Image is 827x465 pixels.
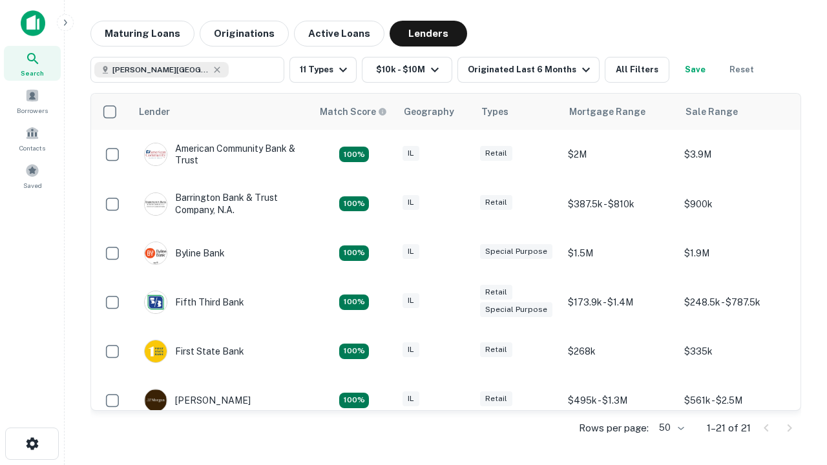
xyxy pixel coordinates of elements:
[320,105,384,119] h6: Match Score
[403,293,419,308] div: IL
[17,105,48,116] span: Borrowers
[144,242,225,265] div: Byline Bank
[561,130,678,179] td: $2M
[145,193,167,215] img: picture
[678,327,794,376] td: $335k
[579,420,649,436] p: Rows per page:
[762,320,827,382] iframe: Chat Widget
[561,278,678,327] td: $173.9k - $1.4M
[678,94,794,130] th: Sale Range
[4,83,61,118] a: Borrowers
[480,342,512,357] div: Retail
[144,340,244,363] div: First State Bank
[654,418,686,437] div: 50
[480,391,512,406] div: Retail
[480,244,552,259] div: Special Purpose
[4,121,61,156] a: Contacts
[362,57,452,83] button: $10k - $10M
[144,143,299,166] div: American Community Bank & Trust
[403,342,419,357] div: IL
[144,291,244,314] div: Fifth Third Bank
[339,147,369,162] div: Matching Properties: 2, hasApolloMatch: undefined
[112,64,209,76] span: [PERSON_NAME][GEOGRAPHIC_DATA], [GEOGRAPHIC_DATA]
[678,179,794,228] td: $900k
[23,180,42,191] span: Saved
[320,105,387,119] div: Capitalize uses an advanced AI algorithm to match your search with the best lender. The match sco...
[312,94,396,130] th: Capitalize uses an advanced AI algorithm to match your search with the best lender. The match sco...
[390,21,467,46] button: Lenders
[480,146,512,161] div: Retail
[403,195,419,210] div: IL
[294,21,384,46] button: Active Loans
[675,57,716,83] button: Save your search to get updates of matches that match your search criteria.
[339,245,369,261] div: Matching Properties: 2, hasApolloMatch: undefined
[678,229,794,278] td: $1.9M
[561,327,678,376] td: $268k
[289,57,357,83] button: 11 Types
[19,143,45,153] span: Contacts
[21,10,45,36] img: capitalize-icon.png
[145,242,167,264] img: picture
[403,391,419,406] div: IL
[145,389,167,411] img: picture
[339,393,369,408] div: Matching Properties: 3, hasApolloMatch: undefined
[707,420,751,436] p: 1–21 of 21
[139,104,170,119] div: Lender
[144,389,251,412] div: [PERSON_NAME]
[339,294,369,310] div: Matching Properties: 2, hasApolloMatch: undefined
[131,94,312,130] th: Lender
[605,57,669,83] button: All Filters
[4,158,61,193] a: Saved
[678,130,794,179] td: $3.9M
[480,302,552,317] div: Special Purpose
[721,57,762,83] button: Reset
[145,340,167,362] img: picture
[474,94,561,130] th: Types
[200,21,289,46] button: Originations
[686,104,738,119] div: Sale Range
[339,196,369,212] div: Matching Properties: 3, hasApolloMatch: undefined
[678,376,794,425] td: $561k - $2.5M
[404,104,454,119] div: Geography
[561,229,678,278] td: $1.5M
[569,104,645,119] div: Mortgage Range
[396,94,474,130] th: Geography
[403,146,419,161] div: IL
[21,68,44,78] span: Search
[90,21,194,46] button: Maturing Loans
[145,143,167,165] img: picture
[561,376,678,425] td: $495k - $1.3M
[561,94,678,130] th: Mortgage Range
[145,291,167,313] img: picture
[468,62,594,77] div: Originated Last 6 Months
[4,46,61,81] a: Search
[481,104,508,119] div: Types
[339,344,369,359] div: Matching Properties: 2, hasApolloMatch: undefined
[480,285,512,300] div: Retail
[480,195,512,210] div: Retail
[144,192,299,215] div: Barrington Bank & Trust Company, N.a.
[678,278,794,327] td: $248.5k - $787.5k
[561,179,678,228] td: $387.5k - $810k
[403,244,419,259] div: IL
[457,57,600,83] button: Originated Last 6 Months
